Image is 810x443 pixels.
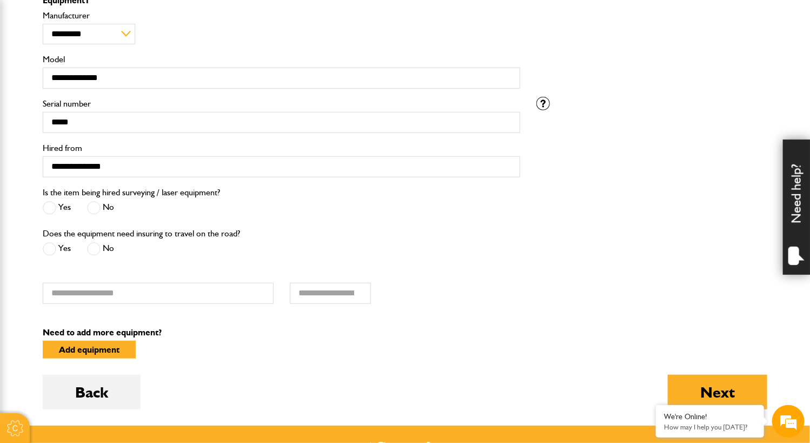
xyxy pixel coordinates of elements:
[43,201,71,215] label: Yes
[56,61,182,75] div: Chat with us now
[43,242,71,256] label: Yes
[664,423,756,431] p: How may I help you today?
[87,201,114,215] label: No
[43,100,520,108] label: Serial number
[43,328,767,337] p: Need to add more equipment?
[43,11,520,20] label: Manufacturer
[43,188,220,197] label: Is the item being hired surveying / laser equipment?
[43,229,240,238] label: Does the equipment need insuring to travel on the road?
[14,196,197,324] textarea: Type your message and hit 'Enter'
[783,140,810,275] div: Need help?
[14,132,197,156] input: Enter your email address
[664,412,756,421] div: We're Online!
[14,164,197,188] input: Enter your phone number
[668,375,767,409] button: Next
[18,60,45,75] img: d_20077148190_company_1631870298795_20077148190
[43,144,520,153] label: Hired from
[14,100,197,124] input: Enter your last name
[177,5,203,31] div: Minimize live chat window
[43,55,520,64] label: Model
[147,333,196,348] em: Start Chat
[87,242,114,256] label: No
[43,375,141,409] button: Back
[43,341,136,359] button: Add equipment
